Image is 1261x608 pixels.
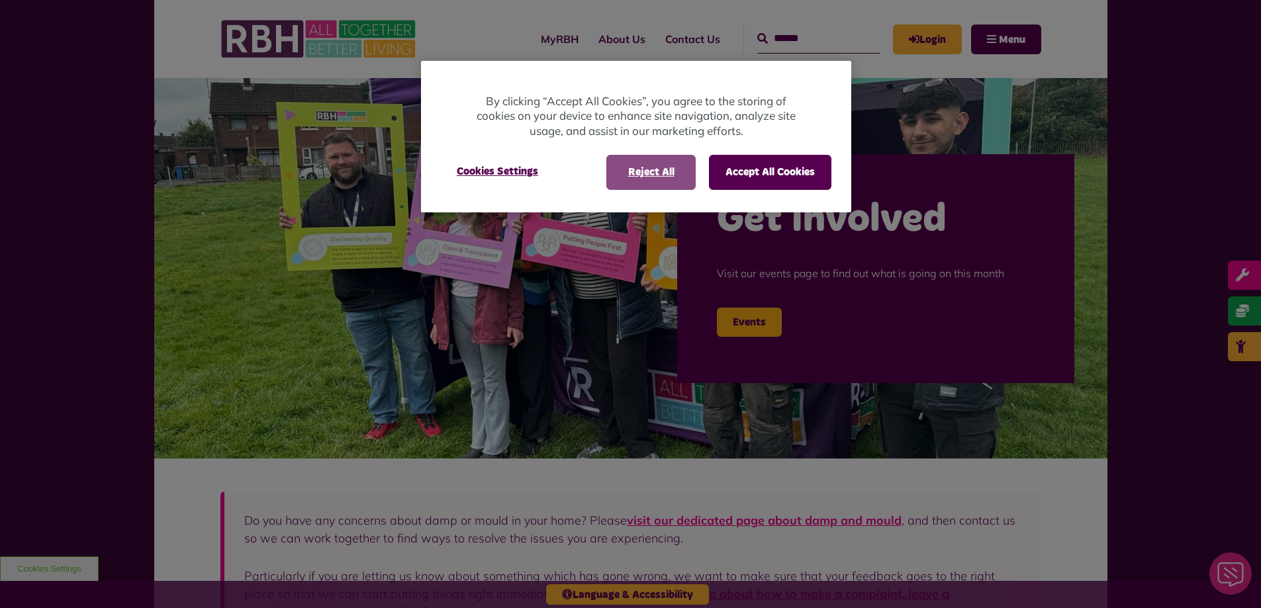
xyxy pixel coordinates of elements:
[421,61,851,212] div: Privacy
[441,155,554,188] button: Cookies Settings
[421,61,851,212] div: Cookie banner
[709,155,831,189] button: Accept All Cookies
[474,94,798,139] p: By clicking “Accept All Cookies”, you agree to the storing of cookies on your device to enhance s...
[8,4,50,46] div: Close Web Assistant
[606,155,696,189] button: Reject All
